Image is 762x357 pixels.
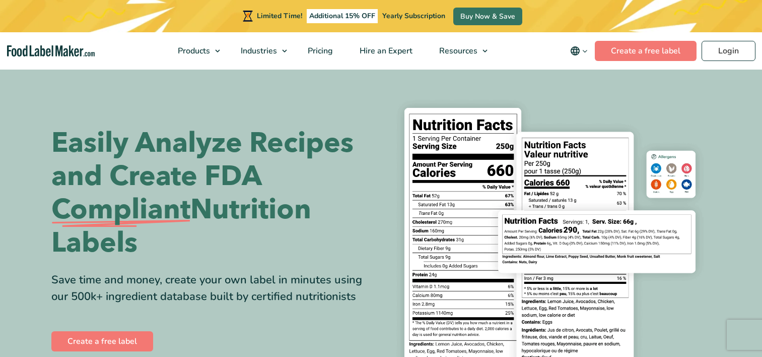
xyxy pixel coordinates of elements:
[347,32,424,70] a: Hire an Expert
[595,41,697,61] a: Create a free label
[51,127,374,260] h1: Easily Analyze Recipes and Create FDA Nutrition Labels
[307,9,378,23] span: Additional 15% OFF
[165,32,225,70] a: Products
[357,45,413,56] span: Hire an Expert
[238,45,278,56] span: Industries
[51,193,190,226] span: Compliant
[295,32,344,70] a: Pricing
[51,331,153,351] a: Create a free label
[702,41,755,61] a: Login
[257,11,302,21] span: Limited Time!
[382,11,445,21] span: Yearly Subscription
[51,272,374,305] div: Save time and money, create your own label in minutes using our 500k+ ingredient database built b...
[426,32,493,70] a: Resources
[305,45,334,56] span: Pricing
[453,8,522,25] a: Buy Now & Save
[175,45,211,56] span: Products
[228,32,292,70] a: Industries
[436,45,478,56] span: Resources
